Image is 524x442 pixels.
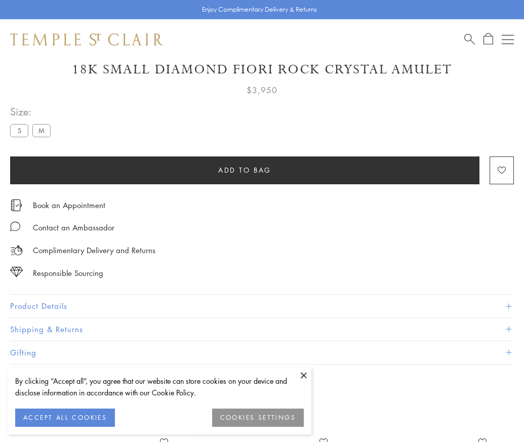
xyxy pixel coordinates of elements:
button: Open navigation [502,33,514,46]
p: Enjoy Complimentary Delivery & Returns [202,5,317,15]
a: Book an Appointment [33,199,105,211]
p: Complimentary Delivery and Returns [33,244,155,257]
span: Size: [10,103,55,120]
label: M [32,124,51,137]
button: COOKIES SETTINGS [212,409,304,427]
label: S [10,124,28,137]
img: icon_sourcing.svg [10,267,23,277]
button: ACCEPT ALL COOKIES [15,409,115,427]
span: $3,950 [247,84,277,97]
a: Search [464,33,475,46]
a: Open Shopping Bag [483,33,493,46]
button: Gifting [10,341,514,364]
img: icon_delivery.svg [10,244,23,257]
div: Contact an Ambassador [33,221,114,234]
button: Product Details [10,295,514,317]
h1: 18K Small Diamond Fiori Rock Crystal Amulet [10,61,514,78]
div: Responsible Sourcing [33,267,103,279]
img: MessageIcon-01_2.svg [10,221,20,231]
img: Temple St. Clair [10,33,163,46]
img: icon_appointment.svg [10,199,22,211]
div: By clicking “Accept all”, you agree that our website can store cookies on your device and disclos... [15,375,304,398]
button: Shipping & Returns [10,318,514,341]
button: Add to bag [10,156,479,184]
span: Add to bag [218,165,271,176]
